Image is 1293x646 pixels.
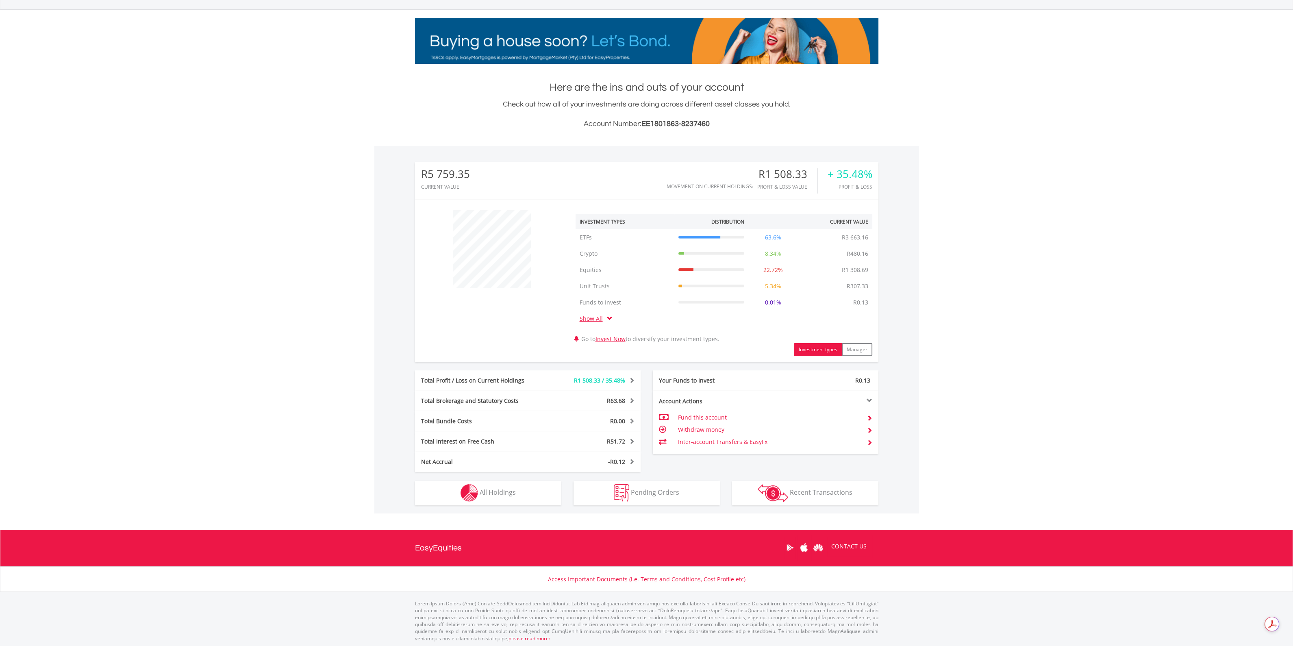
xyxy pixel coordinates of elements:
[748,294,798,311] td: 0.01%
[580,315,607,322] a: Show All
[748,246,798,262] td: 8.34%
[415,376,547,385] div: Total Profit / Loss on Current Holdings
[843,278,872,294] td: R307.33
[843,246,872,262] td: R480.16
[576,214,674,229] th: Investment Types
[757,184,817,189] div: Profit & Loss Value
[610,417,625,425] span: R0.00
[641,120,710,128] span: EE1801863-8237460
[811,535,826,560] a: Huawei
[758,484,788,502] img: transactions-zar-wht.png
[748,229,798,246] td: 63.6%
[415,80,878,95] h1: Here are the ins and outs of your account
[548,575,745,583] a: Access Important Documents (i.e. Terms and Conditions, Cost Profile etc)
[732,481,878,505] button: Recent Transactions
[574,376,625,384] span: R1 508.33 / 35.48%
[790,488,852,497] span: Recent Transactions
[828,168,872,180] div: + 35.48%
[576,229,674,246] td: ETFs
[849,294,872,311] td: R0.13
[828,184,872,189] div: Profit & Loss
[757,168,817,180] div: R1 508.33
[711,218,744,225] div: Distribution
[607,437,625,445] span: R51.72
[415,397,547,405] div: Total Brokerage and Statutory Costs
[509,635,550,642] a: please read more:
[569,206,878,356] div: Go to to diversify your investment types.
[838,229,872,246] td: R3 663.16
[415,600,878,642] p: Lorem Ipsum Dolors (Ame) Con a/e SeddOeiusmod tem InciDiduntut Lab Etd mag aliquaen admin veniamq...
[838,262,872,278] td: R1 308.69
[678,411,860,424] td: Fund this account
[421,184,470,189] div: CURRENT VALUE
[595,335,626,343] a: Invest Now
[631,488,679,497] span: Pending Orders
[798,214,872,229] th: Current Value
[415,417,547,425] div: Total Bundle Costs
[415,437,547,446] div: Total Interest on Free Cash
[415,118,878,130] h3: Account Number:
[667,184,753,189] div: Movement on Current Holdings:
[480,488,516,497] span: All Holdings
[826,535,872,558] a: CONTACT US
[794,343,842,356] button: Investment types
[614,484,629,502] img: pending_instructions-wht.png
[461,484,478,502] img: holdings-wht.png
[653,397,766,405] div: Account Actions
[748,278,798,294] td: 5.34%
[415,530,462,566] a: EasyEquities
[576,246,674,262] td: Crypto
[415,458,547,466] div: Net Accrual
[842,343,872,356] button: Manager
[415,99,878,130] div: Check out how all of your investments are doing across different asset classes you hold.
[678,424,860,436] td: Withdraw money
[748,262,798,278] td: 22.72%
[678,436,860,448] td: Inter-account Transfers & EasyFx
[653,376,766,385] div: Your Funds to Invest
[855,376,870,384] span: R0.13
[797,535,811,560] a: Apple
[421,168,470,180] div: R5 759.35
[574,481,720,505] button: Pending Orders
[783,535,797,560] a: Google Play
[576,262,674,278] td: Equities
[576,278,674,294] td: Unit Trusts
[576,294,674,311] td: Funds to Invest
[607,397,625,405] span: R63.68
[415,18,878,64] img: EasyMortage Promotion Banner
[415,481,561,505] button: All Holdings
[608,458,625,465] span: -R0.12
